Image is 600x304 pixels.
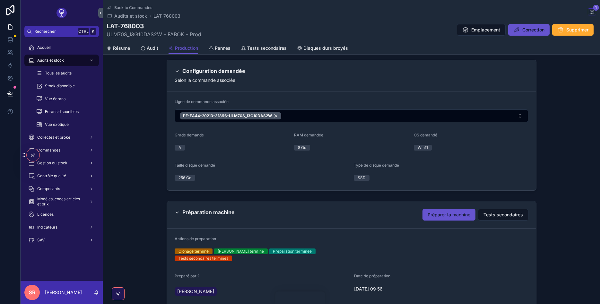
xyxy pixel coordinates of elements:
div: Clonage terminé [178,248,209,254]
button: RechercherCtrlK [24,26,99,37]
button: Tests secondaires [478,209,528,221]
a: Vue exotique [32,119,99,130]
span: Rechercher [34,29,75,34]
div: SSD [358,175,366,181]
a: Gestion du stock [24,157,99,169]
span: K [91,29,96,34]
span: SAV [37,238,45,243]
span: Vue écrans [45,96,65,101]
span: Pannes [215,45,230,51]
a: Résumé [107,42,130,55]
div: Win11 [418,145,428,151]
span: Composants [37,186,60,191]
a: Disques durs broyés [297,42,348,55]
span: ULM70S_I3G10DAS2W - FABOK - Prod [107,30,201,38]
a: SAV [24,234,99,246]
div: Préparation terminée [273,248,312,254]
span: Disques durs broyés [303,45,348,51]
a: Audits et stock [107,13,147,19]
button: Préparer la machine [422,209,475,221]
div: A [178,145,181,151]
h2: Configuration demandée [182,68,245,74]
span: Modèles, codes articles et prix [37,196,84,207]
a: Tous les audits [32,67,99,79]
span: Stock disponible [45,83,75,89]
span: Audits et stock [37,58,64,63]
span: Taille disque demandé [175,163,215,168]
div: [PERSON_NAME] terminé [218,248,264,254]
span: PE-EA44-20213-31896-ULM70S_I3G10DAS2W [183,113,272,118]
span: Audits et stock [114,13,147,19]
a: LAT-768003 [153,13,180,19]
span: Emplacement [471,27,500,33]
span: Date de préparation [354,274,390,278]
button: Unselect 32426 [180,112,281,119]
span: Commandes [37,148,60,153]
a: Pannes [208,42,230,55]
span: Préparer la machine [428,212,470,218]
button: Correction [508,24,550,36]
span: Back to Commandes [114,5,152,10]
a: Ecrans disponibles [32,106,99,117]
button: 1 [588,8,596,16]
span: Tests secondaires [483,212,523,218]
p: [PERSON_NAME] [45,289,82,296]
a: Vue écrans [32,93,99,105]
a: Tests secondaires [241,42,287,55]
span: Indicateurs [37,225,57,230]
a: Collectes et broke [24,132,99,143]
button: Supprimer [552,24,594,36]
span: Correction [522,27,544,33]
a: Commandes [24,144,99,156]
a: Licences [24,209,99,220]
a: Production [169,42,198,55]
span: [PERSON_NAME] [177,288,214,295]
a: Back to Commandes [107,5,152,10]
a: Audit [140,42,158,55]
span: Actions de préparation [175,236,216,241]
a: Contrôle qualité [24,170,99,182]
a: Stock disponible [32,80,99,92]
span: Preparé par ? [175,274,199,278]
button: Select Button [175,109,528,122]
span: Ligne de commande associée [175,99,229,104]
span: Audit [147,45,158,51]
span: Collectes et broke [37,135,70,140]
span: Type de disque demandé [354,163,399,168]
a: Modèles, codes articles et prix [24,196,99,207]
div: 8 Go [298,145,306,151]
a: Indicateurs [24,221,99,233]
span: Tous les audits [45,71,72,76]
span: Tests secondaires [247,45,287,51]
h1: LAT-768003 [107,22,201,30]
span: [DATE] 09:56 [354,286,528,292]
div: 256 Go [178,175,191,181]
div: scrollable content [21,37,103,254]
span: Supprimer [566,27,588,33]
span: OS demandé [414,133,437,137]
div: Tests secondaires terminés [178,256,228,261]
span: SR [29,289,35,296]
a: Composants [24,183,99,195]
img: App logo [57,8,67,18]
a: Accueil [24,42,99,53]
span: Ctrl [78,28,89,35]
span: Gestion du stock [37,161,67,166]
span: Ecrans disponibles [45,109,79,114]
span: Licences [37,212,54,217]
h2: Préparation machine [182,209,235,216]
span: 1 [593,4,599,11]
span: Selon la commande associée [175,77,235,83]
a: Audits et stock [24,55,99,66]
span: RAM demandée [294,133,323,137]
button: Emplacement [457,24,506,36]
span: Production [175,45,198,51]
span: Résumé [113,45,130,51]
span: Accueil [37,45,51,50]
span: Contrôle qualité [37,173,66,178]
span: Grade demandé [175,133,204,137]
span: Vue exotique [45,122,69,127]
